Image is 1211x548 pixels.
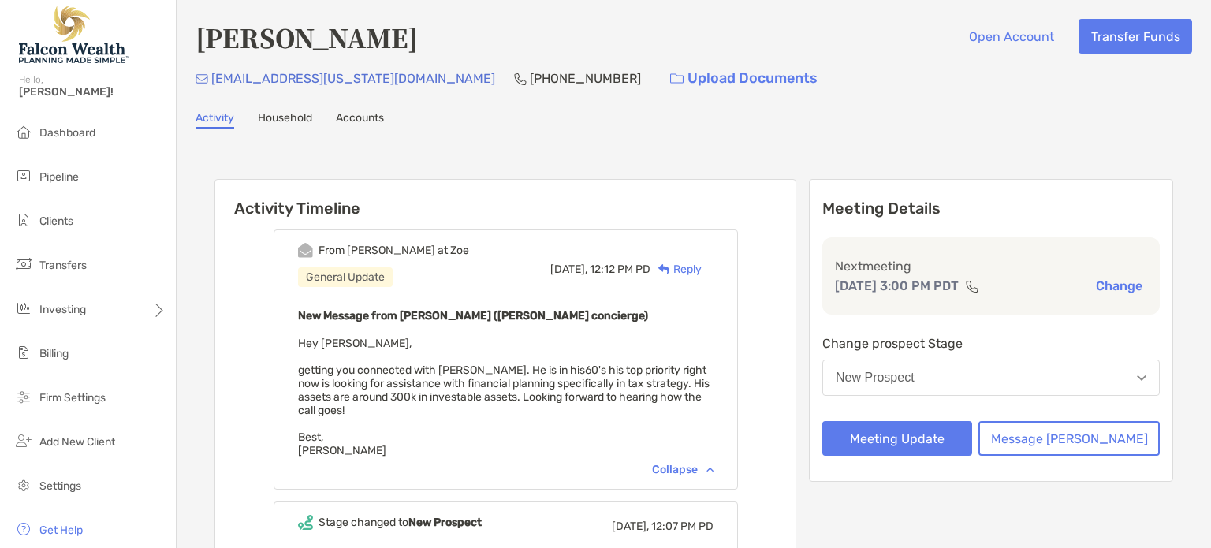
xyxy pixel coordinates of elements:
[319,516,482,529] div: Stage changed to
[1137,375,1146,381] img: Open dropdown arrow
[298,267,393,287] div: General Update
[298,243,313,258] img: Event icon
[19,85,166,99] span: [PERSON_NAME]!
[215,180,796,218] h6: Activity Timeline
[14,520,33,539] img: get-help icon
[196,19,418,55] h4: [PERSON_NAME]
[39,391,106,404] span: Firm Settings
[956,19,1066,54] button: Open Account
[211,69,495,88] p: [EMAIL_ADDRESS][US_STATE][DOMAIN_NAME]
[1091,278,1147,294] button: Change
[14,387,33,406] img: firm-settings icon
[706,467,714,472] img: Chevron icon
[530,69,641,88] p: [PHONE_NUMBER]
[39,214,73,228] span: Clients
[670,73,684,84] img: button icon
[965,280,979,293] img: communication type
[590,263,650,276] span: 12:12 PM PD
[39,259,87,272] span: Transfers
[39,303,86,316] span: Investing
[196,74,208,84] img: Email Icon
[660,62,828,95] a: Upload Documents
[298,337,710,457] span: Hey [PERSON_NAME], getting you connected with [PERSON_NAME]. He is in his60's his top priority ri...
[39,126,95,140] span: Dashboard
[258,111,312,129] a: Household
[652,463,714,476] div: Collapse
[836,371,915,385] div: New Prospect
[978,421,1160,456] button: Message [PERSON_NAME]
[14,122,33,141] img: dashboard icon
[39,435,115,449] span: Add New Client
[14,211,33,229] img: clients icon
[658,264,670,274] img: Reply icon
[1079,19,1192,54] button: Transfer Funds
[319,244,469,257] div: From [PERSON_NAME] at Zoe
[550,263,587,276] span: [DATE],
[14,431,33,450] img: add_new_client icon
[408,516,482,529] b: New Prospect
[298,515,313,530] img: Event icon
[336,111,384,129] a: Accounts
[14,343,33,362] img: billing icon
[298,309,648,322] b: New Message from [PERSON_NAME] ([PERSON_NAME] concierge)
[39,170,79,184] span: Pipeline
[612,520,649,533] span: [DATE],
[14,475,33,494] img: settings icon
[14,166,33,185] img: pipeline icon
[835,256,1147,276] p: Next meeting
[650,261,702,278] div: Reply
[39,479,81,493] span: Settings
[822,334,1160,353] p: Change prospect Stage
[835,276,959,296] p: [DATE] 3:00 PM PDT
[514,73,527,85] img: Phone Icon
[19,6,129,63] img: Falcon Wealth Planning Logo
[14,299,33,318] img: investing icon
[14,255,33,274] img: transfers icon
[39,347,69,360] span: Billing
[822,360,1160,396] button: New Prospect
[822,199,1160,218] p: Meeting Details
[651,520,714,533] span: 12:07 PM PD
[196,111,234,129] a: Activity
[822,421,972,456] button: Meeting Update
[39,524,83,537] span: Get Help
